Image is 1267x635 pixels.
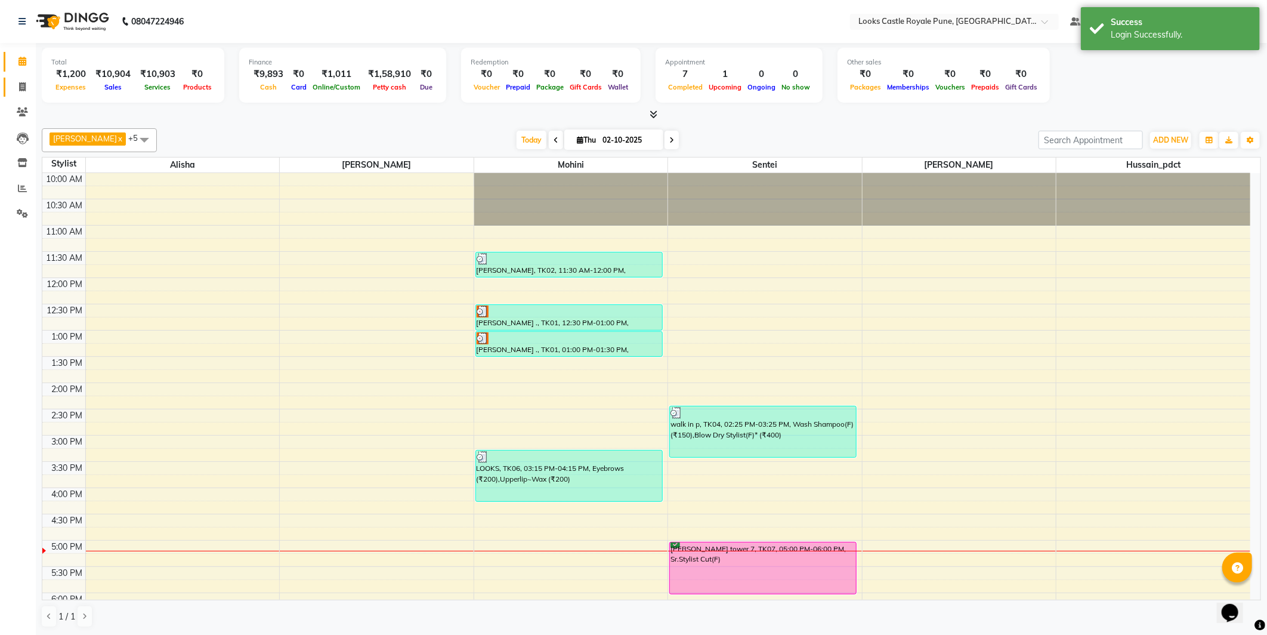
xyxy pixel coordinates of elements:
[670,542,856,594] div: [PERSON_NAME] tower 7, TK07, 05:00 PM-06:00 PM, Sr.Stylist Cut(F)
[567,67,605,81] div: ₹0
[744,83,778,91] span: Ongoing
[45,278,85,291] div: 12:00 PM
[131,5,184,38] b: 08047224946
[1111,16,1251,29] div: Success
[50,541,85,553] div: 5:00 PM
[135,67,180,81] div: ₹10,903
[968,83,1002,91] span: Prepaids
[50,567,85,579] div: 5:30 PM
[288,83,310,91] span: Card
[51,57,215,67] div: Total
[1111,29,1251,41] div: Login Successfully.
[44,226,85,238] div: 11:00 AM
[50,593,85,606] div: 6:00 PM
[50,383,85,396] div: 2:00 PM
[280,158,474,172] span: [PERSON_NAME]
[53,134,117,143] span: [PERSON_NAME]
[44,252,85,264] div: 11:30 AM
[58,611,75,623] span: 1 / 1
[363,67,416,81] div: ₹1,58,910
[665,57,813,67] div: Appointment
[778,67,813,81] div: 0
[668,158,862,172] span: Sentei
[503,67,533,81] div: ₹0
[50,357,85,369] div: 1:30 PM
[257,83,280,91] span: Cash
[142,83,174,91] span: Services
[1002,67,1040,81] div: ₹0
[180,67,215,81] div: ₹0
[44,173,85,186] div: 10:00 AM
[310,83,363,91] span: Online/Custom
[503,83,533,91] span: Prepaid
[932,67,968,81] div: ₹0
[1056,158,1250,172] span: Hussain_pdct
[567,83,605,91] span: Gift Cards
[50,514,85,527] div: 4:30 PM
[1217,587,1255,623] iframe: chat widget
[932,83,968,91] span: Vouchers
[847,57,1040,67] div: Other sales
[778,83,813,91] span: No show
[968,67,1002,81] div: ₹0
[706,83,744,91] span: Upcoming
[605,83,631,91] span: Wallet
[1153,135,1188,144] span: ADD NEW
[670,406,856,457] div: walk in p, TK04, 02:25 PM-03:25 PM, Wash Shampoo(F) (₹150),Blow Dry Stylist(F)* (₹400)
[128,133,147,143] span: +5
[574,135,599,144] span: Thu
[605,67,631,81] div: ₹0
[310,67,363,81] div: ₹1,011
[1039,131,1143,149] input: Search Appointment
[101,83,125,91] span: Sales
[44,199,85,212] div: 10:30 AM
[471,67,503,81] div: ₹0
[533,67,567,81] div: ₹0
[1150,132,1191,149] button: ADD NEW
[476,252,662,277] div: [PERSON_NAME], TK02, 11:30 AM-12:00 PM, Upperlip~Wax (₹200)
[91,67,135,81] div: ₹10,904
[180,83,215,91] span: Products
[117,134,122,143] a: x
[476,305,662,330] div: [PERSON_NAME] ., TK01, 12:30 PM-01:00 PM, Eyebrows
[599,131,659,149] input: 2025-10-02
[50,409,85,422] div: 2:30 PM
[471,57,631,67] div: Redemption
[42,158,85,170] div: Stylist
[50,462,85,474] div: 3:30 PM
[249,57,437,67] div: Finance
[50,436,85,448] div: 3:00 PM
[370,83,409,91] span: Petty cash
[706,67,744,81] div: 1
[53,83,89,91] span: Expenses
[30,5,112,38] img: logo
[884,67,932,81] div: ₹0
[51,67,91,81] div: ₹1,200
[416,67,437,81] div: ₹0
[744,67,778,81] div: 0
[533,83,567,91] span: Package
[884,83,932,91] span: Memberships
[417,83,435,91] span: Due
[45,304,85,317] div: 12:30 PM
[665,67,706,81] div: 7
[249,67,288,81] div: ₹9,893
[474,158,668,172] span: Mohini
[847,83,884,91] span: Packages
[847,67,884,81] div: ₹0
[288,67,310,81] div: ₹0
[1002,83,1040,91] span: Gift Cards
[86,158,280,172] span: Alisha
[50,488,85,501] div: 4:00 PM
[476,332,662,356] div: [PERSON_NAME] ., TK01, 01:00 PM-01:30 PM, Eyebrows
[476,451,662,501] div: LOOKS, TK06, 03:15 PM-04:15 PM, Eyebrows (₹200),Upperlip~Wax (₹200)
[517,131,546,149] span: Today
[471,83,503,91] span: Voucher
[665,83,706,91] span: Completed
[863,158,1056,172] span: [PERSON_NAME]
[50,331,85,343] div: 1:00 PM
